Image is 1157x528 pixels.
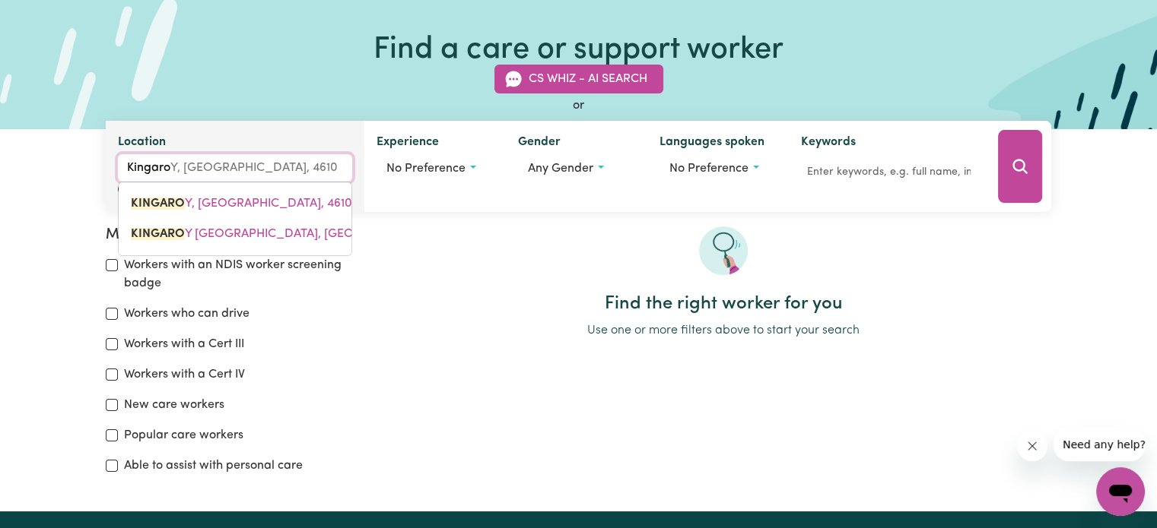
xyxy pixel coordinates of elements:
label: Workers who can drive [124,305,250,323]
label: Experience [377,133,439,154]
button: Worker gender preference [518,154,635,183]
iframe: Button to launch messaging window [1096,467,1145,516]
label: New care workers [124,396,224,414]
a: KINGAROY DC, Queensland, 4610 [119,219,351,249]
h2: More filters: [106,226,377,244]
label: Workers with a Cert IV [124,365,245,384]
mark: KINGARO [131,198,185,210]
label: Gender [518,133,561,154]
div: menu-options [118,182,352,256]
a: KINGAROY, Queensland, 4610 [119,188,351,219]
iframe: Close message [1017,431,1047,461]
button: Worker language preferences [660,154,777,183]
span: Y, [GEOGRAPHIC_DATA], 4610 [131,198,352,210]
label: Keywords [801,133,856,154]
iframe: Message from company [1054,428,1145,461]
label: Popular care workers [124,426,243,444]
button: Worker experience options [377,154,494,183]
label: Location [118,133,166,154]
span: No preference [386,163,466,175]
button: CS Whiz - AI Search [494,65,663,93]
label: Able to assist with personal care [124,457,303,475]
span: Need any help? [9,11,92,23]
input: Enter keywords, e.g. full name, interests [801,160,977,184]
h1: Find a care or support worker [373,32,784,68]
div: or [106,96,1052,115]
label: Workers with an NDIS worker screening badge [124,256,377,292]
label: Languages spoken [660,133,764,154]
mark: KINGARO [131,228,185,240]
input: Enter a suburb [118,154,352,182]
span: No preference [669,163,749,175]
button: Search [998,130,1042,203]
h2: Find the right worker for you [395,293,1051,315]
label: Workers with a Cert III [124,335,244,353]
span: Any gender [528,163,593,175]
p: Use one or more filters above to start your search [395,321,1051,340]
span: Y [GEOGRAPHIC_DATA], [GEOGRAPHIC_DATA], 4610 [131,228,478,240]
